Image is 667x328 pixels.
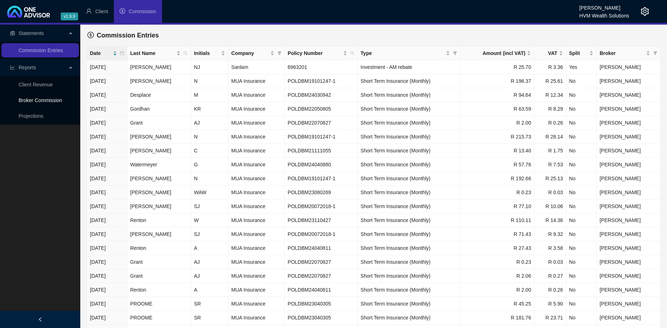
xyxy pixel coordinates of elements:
[460,144,534,158] td: R 13.40
[534,144,566,158] td: R 1.75
[191,172,228,186] td: N
[566,269,597,283] td: No
[360,106,430,112] span: Short Term Insurance (Monthly)
[460,241,534,255] td: R 27.43
[191,102,228,116] td: KR
[600,273,641,279] span: [PERSON_NAME]
[360,162,430,167] span: Short Term Insurance (Monthly)
[460,172,534,186] td: R 192.66
[285,158,358,172] td: POLDBM24040880
[118,48,126,59] span: calendar
[285,283,358,297] td: POLDBM24040811
[534,88,566,102] td: R 12.34
[534,255,566,269] td: R 0.03
[87,311,127,325] td: [DATE]
[87,255,127,269] td: [DATE]
[534,116,566,130] td: R 0.26
[566,213,597,227] td: No
[87,74,127,88] td: [DATE]
[600,301,641,307] span: [PERSON_NAME]
[460,200,534,213] td: R 77.10
[120,8,125,14] span: dollar
[285,144,358,158] td: POLDBM21111055
[285,172,358,186] td: POLDBM19101247-1
[460,255,534,269] td: R 0.23
[129,9,156,14] span: Commission
[285,186,358,200] td: POLDBM23080269
[360,120,430,126] span: Short Term Insurance (Monthly)
[566,60,597,74] td: Yes
[87,158,127,172] td: [DATE]
[600,120,641,126] span: [PERSON_NAME]
[194,49,219,57] span: Initials
[460,102,534,116] td: R 63.59
[653,51,657,55] span: filter
[463,49,525,57] span: Amount (incl VAT)
[95,9,108,14] span: Client
[285,116,358,130] td: POLDBM22070827
[566,311,597,325] td: No
[600,106,641,112] span: [PERSON_NAME]
[600,176,641,181] span: [PERSON_NAME]
[566,102,597,116] td: No
[566,116,597,130] td: No
[360,245,430,251] span: Short Term Insurance (Monthly)
[191,297,228,311] td: SR
[566,130,597,144] td: No
[97,32,159,39] span: Commission Entries
[579,2,629,10] div: [PERSON_NAME]
[231,162,266,167] span: MUA Insurance
[534,311,566,325] td: R 23.71
[360,64,412,70] span: Investment - AM rebate
[360,92,430,98] span: Short Term Insurance (Monthly)
[231,78,266,84] span: MUA Insurance
[566,283,597,297] td: No
[534,269,566,283] td: R 0.27
[231,148,266,153] span: MUA Insurance
[285,213,358,227] td: POLDBM23110427
[127,283,191,297] td: Renton
[600,231,641,237] span: [PERSON_NAME]
[191,88,228,102] td: M
[288,49,342,57] span: Policy Number
[10,31,15,36] span: reconciliation
[566,74,597,88] td: No
[360,259,430,265] span: Short Term Insurance (Monthly)
[460,297,534,311] td: R 45.25
[534,283,566,297] td: R 0.26
[534,60,566,74] td: R 3.36
[451,48,459,59] span: filter
[285,200,358,213] td: POLDBM20072018-1
[566,200,597,213] td: No
[231,64,248,70] span: Sanlam
[127,88,191,102] td: Desplace
[231,245,266,251] span: MUA Insurance
[127,130,191,144] td: [PERSON_NAME]
[19,47,63,53] a: Commission Entries
[61,12,78,20] span: v1.9.9
[191,227,228,241] td: SJ
[87,102,127,116] td: [DATE]
[127,297,191,311] td: PROOME
[460,158,534,172] td: R 57.76
[231,273,266,279] span: MUA Insurance
[360,231,430,237] span: Short Term Insurance (Monthly)
[360,176,430,181] span: Short Term Insurance (Monthly)
[600,217,641,223] span: [PERSON_NAME]
[534,102,566,116] td: R 8.29
[183,51,188,55] span: search
[566,144,597,158] td: No
[127,269,191,283] td: Grant
[277,51,282,55] span: filter
[534,186,566,200] td: R 0.03
[191,158,228,172] td: G
[641,7,649,16] span: setting
[358,46,460,60] th: Type
[360,301,430,307] span: Short Term Insurance (Monthly)
[360,78,430,84] span: Short Term Insurance (Monthly)
[231,106,266,112] span: MUA Insurance
[191,186,228,200] td: WAW
[87,172,127,186] td: [DATE]
[350,51,354,55] span: search
[534,297,566,311] td: R 5.90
